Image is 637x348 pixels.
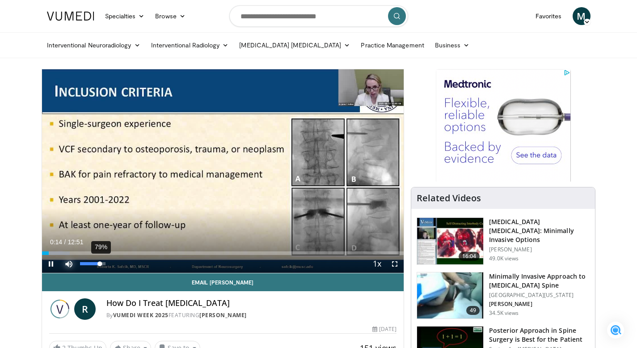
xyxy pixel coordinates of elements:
h4: How Do I Treat [MEDICAL_DATA] [106,298,397,308]
button: Fullscreen [386,255,404,273]
a: Interventional Radiology [146,36,234,54]
img: Vumedi Week 2025 [49,298,71,320]
a: 49 Minimally Invasive Approach to [MEDICAL_DATA] Spine [GEOGRAPHIC_DATA][US_STATE] [PERSON_NAME] ... [417,272,590,319]
span: 12:51 [67,238,83,246]
div: By FEATURING [106,311,397,319]
h4: Related Videos [417,193,481,204]
div: Volume Level [80,262,105,265]
span: / [64,238,66,246]
a: Vumedi Week 2025 [113,311,169,319]
input: Search topics, interventions [229,5,408,27]
div: Progress Bar [42,251,404,255]
a: Business [430,36,475,54]
img: VuMedi Logo [47,12,94,21]
h3: Posterior Approach in Spine Surgery is Best for the Patient [489,326,590,344]
a: Practice Management [355,36,429,54]
a: Email [PERSON_NAME] [42,273,404,291]
button: Playback Rate [368,255,386,273]
p: [GEOGRAPHIC_DATA][US_STATE] [489,292,590,299]
a: Browse [150,7,191,25]
img: 9f1438f7-b5aa-4a55-ab7b-c34f90e48e66.150x105_q85_crop-smart_upscale.jpg [417,218,483,264]
h3: Minimally Invasive Approach to [MEDICAL_DATA] Spine [489,272,590,290]
a: M [573,7,591,25]
a: [PERSON_NAME] [199,311,247,319]
a: Specialties [100,7,150,25]
button: Mute [60,255,78,273]
a: Favorites [530,7,567,25]
a: 16:04 [MEDICAL_DATA] [MEDICAL_DATA]: Minimally Invasive Options [PERSON_NAME] 49.0K views [417,217,590,265]
h3: [MEDICAL_DATA] [MEDICAL_DATA]: Minimally Invasive Options [489,217,590,244]
span: 0:14 [50,238,62,246]
img: 38787_0000_3.png.150x105_q85_crop-smart_upscale.jpg [417,272,483,319]
button: Pause [42,255,60,273]
video-js: Video Player [42,69,404,273]
iframe: Advertisement [436,69,571,182]
a: [MEDICAL_DATA] [MEDICAL_DATA] [234,36,355,54]
p: 34.5K views [489,310,519,317]
div: [DATE] [372,325,397,333]
span: 16:04 [459,252,480,261]
span: 49 [466,306,480,315]
p: [PERSON_NAME] [489,301,590,308]
a: R [74,298,96,320]
p: 49.0K views [489,255,519,262]
a: Interventional Neuroradiology [42,36,146,54]
p: [PERSON_NAME] [489,246,590,253]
